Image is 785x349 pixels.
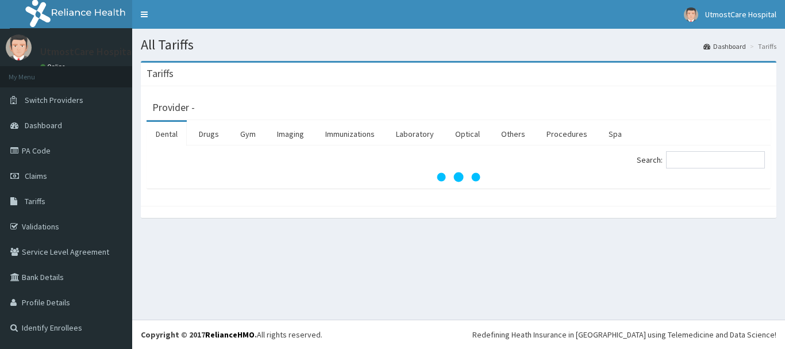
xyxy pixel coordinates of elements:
[147,122,187,146] a: Dental
[599,122,631,146] a: Spa
[316,122,384,146] a: Immunizations
[152,102,195,113] h3: Provider -
[25,120,62,131] span: Dashboard
[666,151,765,168] input: Search:
[205,329,255,340] a: RelianceHMO
[684,7,698,22] img: User Image
[472,329,776,340] div: Redefining Heath Insurance in [GEOGRAPHIC_DATA] using Telemedicine and Data Science!
[25,171,47,181] span: Claims
[6,34,32,60] img: User Image
[436,154,482,200] svg: audio-loading
[190,122,228,146] a: Drugs
[231,122,265,146] a: Gym
[147,68,174,79] h3: Tariffs
[40,63,68,71] a: Online
[703,41,746,51] a: Dashboard
[25,95,83,105] span: Switch Providers
[25,196,45,206] span: Tariffs
[637,151,765,168] label: Search:
[747,41,776,51] li: Tariffs
[537,122,597,146] a: Procedures
[268,122,313,146] a: Imaging
[446,122,489,146] a: Optical
[132,320,785,349] footer: All rights reserved.
[40,47,134,57] p: UtmostCare Hospital
[141,329,257,340] strong: Copyright © 2017 .
[705,9,776,20] span: UtmostCare Hospital
[492,122,534,146] a: Others
[387,122,443,146] a: Laboratory
[141,37,776,52] h1: All Tariffs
